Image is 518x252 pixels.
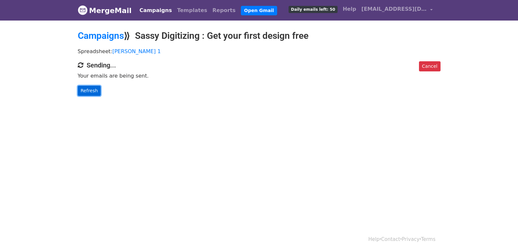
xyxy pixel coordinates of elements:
[381,236,400,242] a: Contact
[286,3,340,16] a: Daily emails left: 50
[421,236,435,242] a: Terms
[112,48,161,54] a: [PERSON_NAME] 1
[78,86,101,96] a: Refresh
[340,3,359,16] a: Help
[289,6,337,13] span: Daily emails left: 50
[78,5,88,15] img: MergeMail logo
[137,4,175,17] a: Campaigns
[210,4,238,17] a: Reports
[485,221,518,252] iframe: Chat Widget
[361,5,427,13] span: [EMAIL_ADDRESS][DOMAIN_NAME]
[78,72,441,79] p: Your emails are being sent.
[175,4,210,17] a: Templates
[78,4,132,17] a: MergeMail
[78,48,441,55] p: Spreadsheet:
[368,236,379,242] a: Help
[419,61,440,71] a: Cancel
[78,30,124,41] a: Campaigns
[359,3,435,18] a: [EMAIL_ADDRESS][DOMAIN_NAME]
[241,6,277,15] a: Open Gmail
[78,61,441,69] h4: Sending...
[402,236,419,242] a: Privacy
[78,30,441,41] h2: ⟫ Sassy Digitizing : Get your first design free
